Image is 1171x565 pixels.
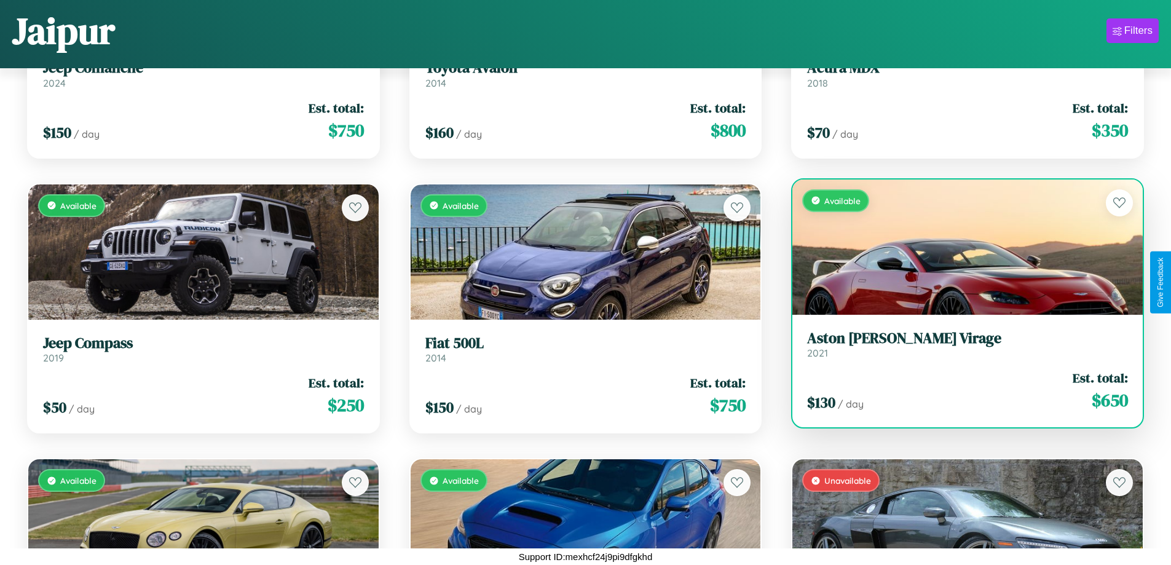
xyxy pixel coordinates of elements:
[807,330,1128,347] h3: Aston [PERSON_NAME] Virage
[690,99,746,117] span: Est. total:
[69,403,95,415] span: / day
[425,397,454,417] span: $ 150
[1124,25,1153,37] div: Filters
[519,548,653,565] p: Support ID: mexhcf24j9pi9dfgkhd
[309,99,364,117] span: Est. total:
[456,128,482,140] span: / day
[807,122,830,143] span: $ 70
[43,59,364,89] a: Jeep Comanche2024
[425,77,446,89] span: 2014
[12,6,115,56] h1: Jaipur
[456,403,482,415] span: / day
[43,397,66,417] span: $ 50
[425,352,446,364] span: 2014
[1106,18,1159,43] button: Filters
[710,393,746,417] span: $ 750
[425,334,746,352] h3: Fiat 500L
[43,334,364,352] h3: Jeep Compass
[425,334,746,365] a: Fiat 500L2014
[824,196,861,206] span: Available
[1092,118,1128,143] span: $ 350
[1073,369,1128,387] span: Est. total:
[328,393,364,417] span: $ 250
[838,398,864,410] span: / day
[807,59,1128,77] h3: Acura MDX
[443,475,479,486] span: Available
[807,77,828,89] span: 2018
[443,200,479,211] span: Available
[1092,388,1128,413] span: $ 650
[60,475,97,486] span: Available
[807,392,835,413] span: $ 130
[309,374,364,392] span: Est. total:
[425,122,454,143] span: $ 160
[824,475,871,486] span: Unavailable
[807,59,1128,89] a: Acura MDX2018
[832,128,858,140] span: / day
[43,352,64,364] span: 2019
[74,128,100,140] span: / day
[425,59,746,89] a: Toyota Avalon2014
[60,200,97,211] span: Available
[328,118,364,143] span: $ 750
[1073,99,1128,117] span: Est. total:
[690,374,746,392] span: Est. total:
[1156,258,1165,307] div: Give Feedback
[711,118,746,143] span: $ 800
[807,330,1128,360] a: Aston [PERSON_NAME] Virage2021
[43,59,364,77] h3: Jeep Comanche
[807,347,828,359] span: 2021
[425,59,746,77] h3: Toyota Avalon
[43,334,364,365] a: Jeep Compass2019
[43,122,71,143] span: $ 150
[43,77,66,89] span: 2024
